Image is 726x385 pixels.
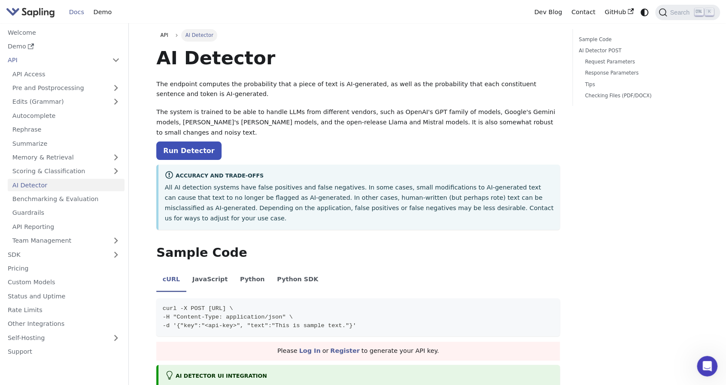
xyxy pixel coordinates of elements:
button: Collapse sidebar category 'API' [107,54,125,66]
a: Status and Uptime [3,290,125,302]
button: Switch between dark and light mode (currently system mode) [638,6,651,18]
a: Tips [585,81,692,89]
a: Sapling.ai [6,6,58,18]
a: Run Detector [156,141,221,160]
a: API Access [8,68,125,80]
p: All AI detection systems have false positives and false negatives. In some cases, small modificat... [165,183,554,223]
a: Sample Code [579,36,695,44]
a: Demo [89,6,116,19]
div: Accuracy and Trade-offs [165,171,554,181]
a: AI Detector POST [579,47,695,55]
a: Rephrase [8,123,125,136]
a: Welcome [3,26,125,39]
a: SDK [3,248,107,261]
a: Pre and Postprocessing [8,82,125,94]
a: Rate Limits [3,304,125,316]
iframe: Intercom live chat [697,356,717,376]
a: Response Parameters [585,69,692,77]
a: API [3,54,107,66]
a: Edits (Grammar) [8,96,125,108]
span: curl -X POST [URL] \ [163,305,233,312]
a: Checking Files (PDF/DOCX) [585,92,692,100]
a: Other Integrations [3,318,125,330]
span: -d '{"key":"<api-key>", "text":"This is sample text."}' [163,322,356,329]
kbd: K [705,8,714,16]
div: Please or to generate your API key. [156,342,560,361]
a: Team Management [8,235,125,247]
a: Custom Models [3,276,125,289]
button: Search (Ctrl+K) [655,5,720,20]
a: Dev Blog [529,6,566,19]
a: Memory & Retrieval [8,151,125,164]
h1: AI Detector [156,46,560,69]
a: Log In [299,347,321,354]
a: Summarize [8,137,125,150]
a: Pricing [3,262,125,275]
span: AI Detector [181,29,217,41]
div: AI Detector UI integration [165,371,554,381]
p: The endpoint computes the probability that a piece of text is AI-generated, as well as the probab... [156,79,560,100]
a: Docs [64,6,89,19]
a: Benchmarking & Evaluation [8,193,125,205]
h2: Sample Code [156,245,560,261]
span: Search [667,9,695,16]
a: API Reporting [8,220,125,233]
a: API [156,29,172,41]
a: Contact [567,6,600,19]
a: Register [330,347,359,354]
span: API [161,32,168,38]
a: GitHub [600,6,638,19]
a: Request Parameters [585,58,692,66]
p: The system is trained to be able to handle LLMs from different vendors, such as OpenAI's GPT fami... [156,107,560,138]
span: -H "Content-Type: application/json" \ [163,314,293,320]
li: Python SDK [271,268,325,292]
a: Guardrails [8,207,125,219]
li: Python [234,268,271,292]
a: Support [3,346,125,358]
a: Self-Hosting [3,331,125,344]
li: JavaScript [186,268,234,292]
button: Expand sidebar category 'SDK' [107,248,125,261]
li: cURL [156,268,186,292]
img: Sapling.ai [6,6,55,18]
a: Demo [3,40,125,53]
a: Autocomplete [8,109,125,122]
a: Scoring & Classification [8,165,125,177]
nav: Breadcrumbs [156,29,560,41]
a: AI Detector [8,179,125,191]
